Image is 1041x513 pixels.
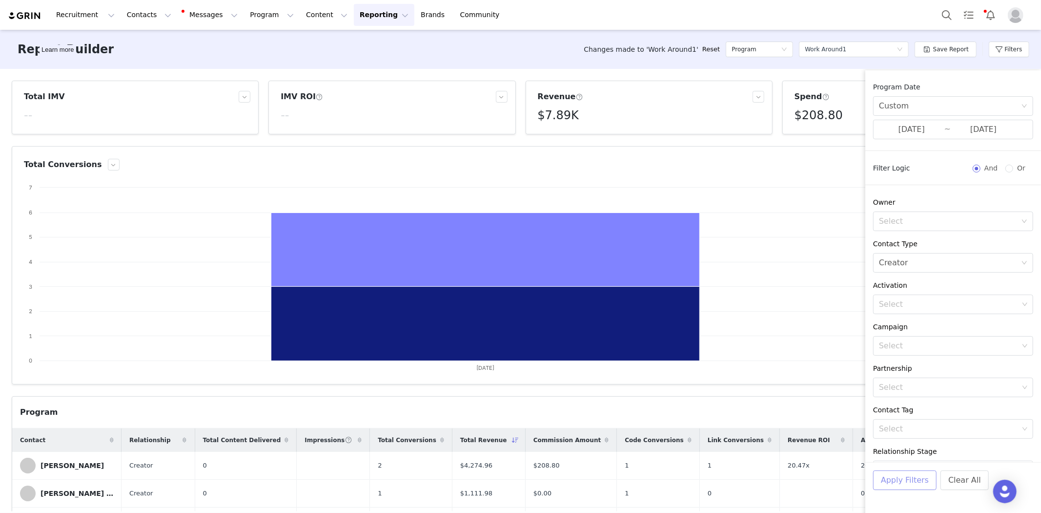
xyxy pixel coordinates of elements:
[861,489,865,498] span: 0
[980,4,1001,26] button: Notifications
[460,489,492,498] span: $1,111.98
[993,480,1017,503] div: Open Intercom Messenger
[951,123,1016,136] input: End date
[533,489,551,498] span: $0.00
[940,470,989,490] button: Clear All
[20,406,58,418] div: Program
[936,4,958,26] button: Search
[300,4,353,26] button: Content
[873,83,920,91] span: Program Date
[989,42,1029,57] button: Filters
[354,4,414,26] button: Reporting
[1021,103,1027,110] i: icon: down
[861,461,869,470] span: 20
[533,461,560,470] span: $208.80
[1013,164,1029,172] span: Or
[29,258,32,265] text: 4
[879,383,1019,392] div: Select
[1022,343,1028,350] i: icon: down
[879,299,1019,309] div: Select
[20,458,114,473] a: [PERSON_NAME]
[460,461,492,470] span: $4,274.96
[879,424,1019,434] div: Select
[781,46,787,53] i: icon: down
[538,107,579,124] h5: $7.89K
[178,4,244,26] button: Messages
[533,436,601,445] span: Commission Amount
[625,436,684,445] span: Code Conversions
[897,46,903,53] i: icon: down
[40,45,76,55] div: Tooltip anchor
[477,364,495,371] text: [DATE]
[454,4,510,26] a: Community
[625,489,629,498] span: 1
[795,91,830,103] h3: Spend
[29,234,32,240] text: 5
[24,107,32,124] h5: --
[41,490,114,497] div: [PERSON_NAME] (Beauty Beyond 40)
[873,239,1033,249] div: Contact Type
[879,254,908,272] div: Creator
[861,436,905,445] span: All Link Visits
[281,91,323,103] h3: IMV ROI
[873,363,1033,374] div: Partnership
[50,4,121,26] button: Recruitment
[708,436,764,445] span: Link Conversions
[538,91,583,103] h3: Revenue
[1008,7,1023,23] img: placeholder-profile.jpg
[805,42,846,57] div: Work Around1
[980,164,1001,172] span: And
[1022,426,1028,433] i: icon: down
[879,123,944,136] input: Start date
[244,4,300,26] button: Program
[1022,301,1028,308] i: icon: down
[873,405,1033,415] div: Contact Tag
[873,197,1033,208] div: Owner
[873,163,910,173] span: Filter Logic
[281,107,289,124] h5: --
[1002,7,1033,23] button: Profile
[129,489,153,498] span: Creator
[625,461,629,470] span: 1
[1022,385,1028,391] i: icon: down
[20,436,45,445] span: Contact
[29,184,32,191] text: 7
[305,436,352,445] span: Impressions
[41,462,104,470] div: [PERSON_NAME]
[203,489,207,498] span: 0
[29,283,32,290] text: 3
[788,436,830,445] span: Revenue ROI
[29,357,32,364] text: 0
[378,461,382,470] span: 2
[702,44,720,54] a: Reset
[8,11,42,21] img: grin logo
[415,4,453,26] a: Brands
[121,4,177,26] button: Contacts
[18,41,114,58] h3: Report Builder
[129,436,171,445] span: Relationship
[29,209,32,216] text: 6
[732,42,756,57] h5: Program
[879,97,909,115] div: Custom
[584,44,698,55] span: Changes made to 'Work Around1'
[873,447,1033,457] div: Relationship Stage
[795,107,843,124] h5: $208.80
[378,436,436,445] span: Total Conversions
[708,489,712,498] span: 0
[873,280,1033,291] div: Activation
[873,470,937,490] button: Apply Filters
[203,461,207,470] span: 0
[129,461,153,470] span: Creator
[378,489,382,498] span: 1
[915,42,977,57] button: Save Report
[29,308,32,315] text: 2
[958,4,980,26] a: Tasks
[20,486,114,501] a: [PERSON_NAME] (Beauty Beyond 40)
[460,436,507,445] span: Total Revenue
[708,461,712,470] span: 1
[879,341,1019,351] div: Select
[24,159,102,171] h3: Total Conversions
[203,436,281,445] span: Total Content Delivered
[879,216,1017,226] div: Select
